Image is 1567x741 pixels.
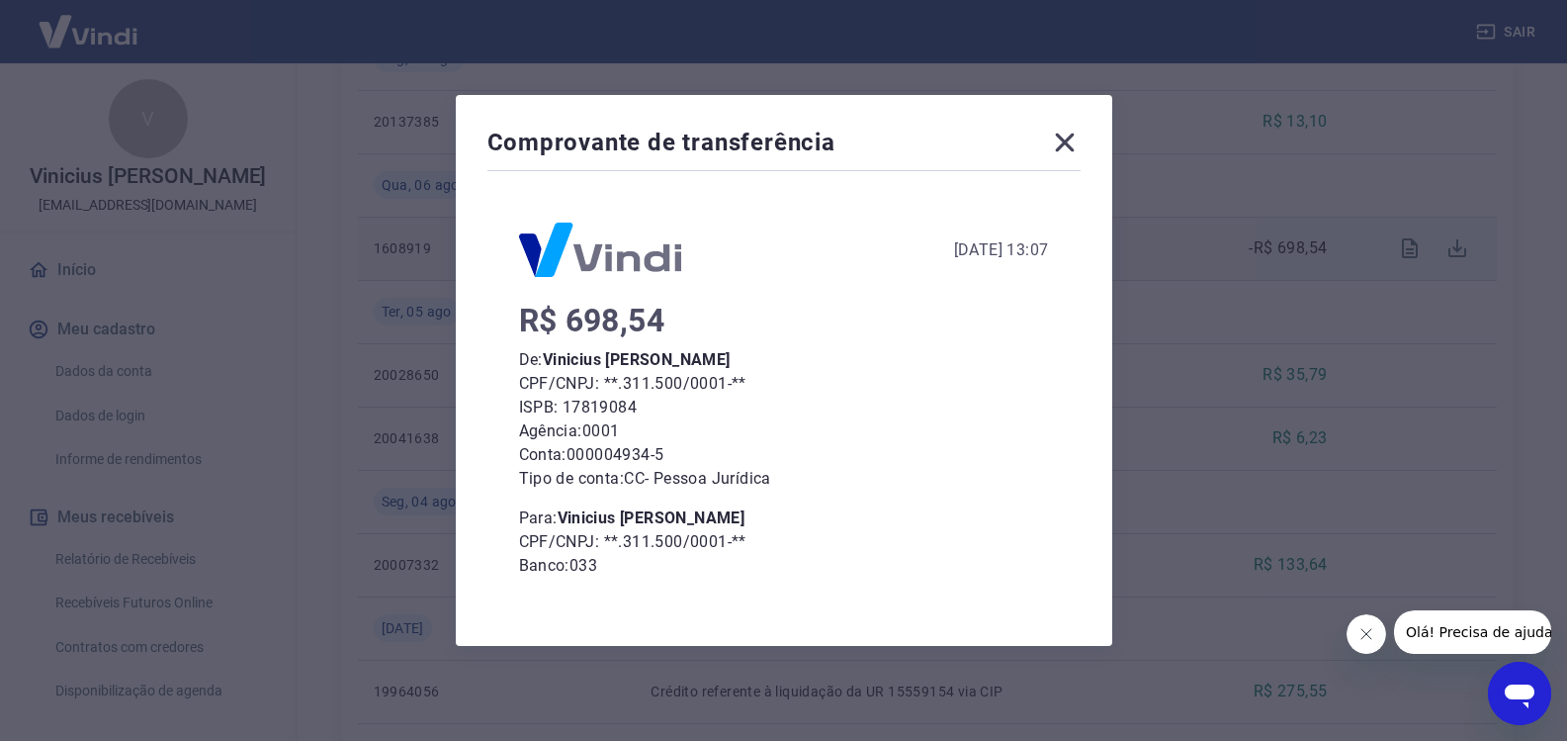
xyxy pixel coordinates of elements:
[519,530,1049,554] p: CPF/CNPJ: **.311.500/0001-**
[1488,662,1551,725] iframe: Botão para abrir a janela de mensagens
[519,554,1049,578] p: Banco: 033
[519,467,1049,491] p: Tipo de conta: CC - Pessoa Jurídica
[1394,610,1551,654] iframe: Mensagem da empresa
[487,127,1081,166] div: Comprovante de transferência
[519,302,665,339] span: R$ 698,54
[1347,614,1386,654] iframe: Fechar mensagem
[519,443,1049,467] p: Conta: 000004934-5
[519,372,1049,396] p: CPF/CNPJ: **.311.500/0001-**
[519,507,1049,530] p: Para:
[558,509,745,527] b: Vinicius [PERSON_NAME]
[519,348,1049,372] p: De:
[519,396,1049,419] p: ISPB: 17819084
[519,223,681,277] img: Logo
[12,14,166,30] span: Olá! Precisa de ajuda?
[519,419,1049,443] p: Agência: 0001
[543,350,731,369] b: Vinicius [PERSON_NAME]
[954,238,1049,262] div: [DATE] 13:07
